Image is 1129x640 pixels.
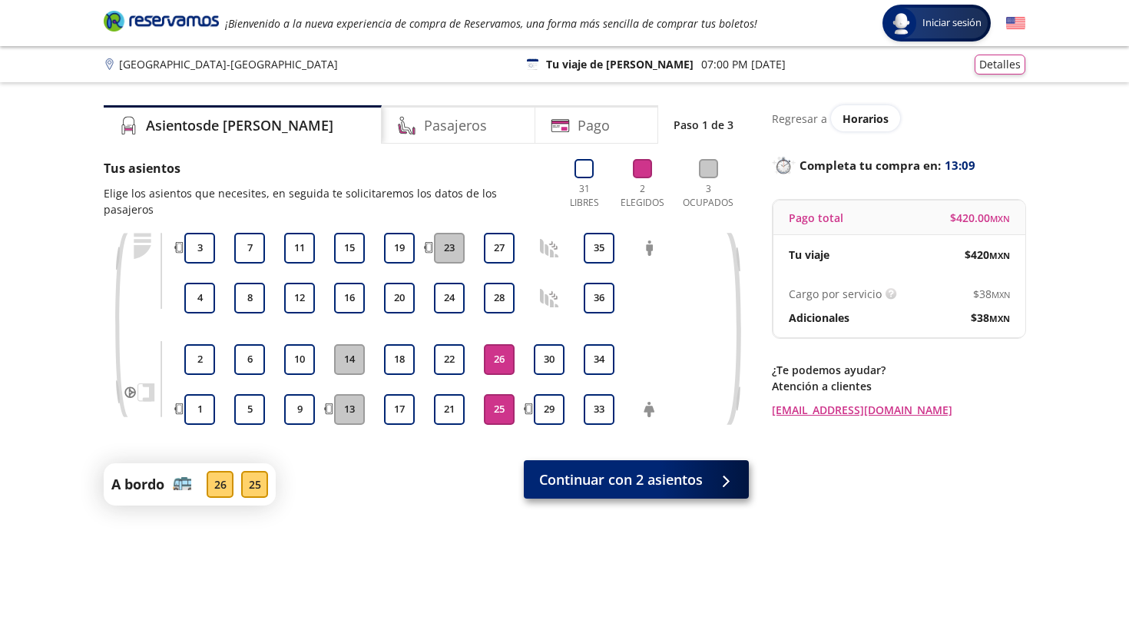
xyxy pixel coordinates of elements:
button: 9 [284,394,315,425]
p: Cargo por servicio [789,286,882,302]
span: 13:09 [945,157,975,174]
em: ¡Bienvenido a la nueva experiencia de compra de Reservamos, una forma más sencilla de comprar tus... [225,16,757,31]
button: 22 [434,344,465,375]
span: $ 38 [971,310,1010,326]
button: 4 [184,283,215,313]
p: Tus asientos [104,159,548,177]
button: 12 [284,283,315,313]
button: 7 [234,233,265,264]
small: MXN [990,213,1010,224]
button: 5 [234,394,265,425]
p: Tu viaje de [PERSON_NAME] [546,56,694,72]
p: Tu viaje [789,247,829,263]
button: 13 [334,394,365,425]
button: 1 [184,394,215,425]
button: 29 [534,394,564,425]
button: 3 [184,233,215,264]
button: English [1006,14,1025,33]
button: 2 [184,344,215,375]
button: 16 [334,283,365,313]
button: 26 [484,344,515,375]
button: 36 [584,283,614,313]
p: Regresar a [772,111,827,127]
span: Horarios [843,111,889,126]
button: Continuar con 2 asientos [524,460,749,499]
button: 34 [584,344,614,375]
p: 2 Elegidos [617,182,668,210]
button: 24 [434,283,465,313]
p: Elige los asientos que necesites, en seguida te solicitaremos los datos de los pasajeros [104,185,548,217]
button: 17 [384,394,415,425]
p: Atención a clientes [772,378,1025,394]
p: 07:00 PM [DATE] [701,56,786,72]
button: 35 [584,233,614,264]
h4: Asientos de [PERSON_NAME] [146,115,333,136]
div: 25 [241,471,268,498]
p: A bordo [111,474,164,495]
button: Detalles [975,55,1025,75]
p: Pago total [789,210,843,226]
button: 6 [234,344,265,375]
button: 11 [284,233,315,264]
button: 10 [284,344,315,375]
p: Completa tu compra en : [772,154,1025,176]
small: MXN [992,289,1010,300]
button: 33 [584,394,614,425]
span: $ 38 [973,286,1010,302]
p: 31 Libres [563,182,605,210]
button: 8 [234,283,265,313]
button: 25 [484,394,515,425]
button: 30 [534,344,564,375]
div: 26 [207,471,233,498]
button: 19 [384,233,415,264]
p: Adicionales [789,310,849,326]
a: [EMAIL_ADDRESS][DOMAIN_NAME] [772,402,1025,418]
span: Continuar con 2 asientos [539,469,703,490]
span: Iniciar sesión [916,15,988,31]
p: 3 Ocupados [679,182,737,210]
p: [GEOGRAPHIC_DATA] - [GEOGRAPHIC_DATA] [119,56,338,72]
button: 28 [484,283,515,313]
span: $ 420 [965,247,1010,263]
a: Brand Logo [104,9,219,37]
i: Brand Logo [104,9,219,32]
button: 27 [484,233,515,264]
button: 20 [384,283,415,313]
h4: Pago [578,115,610,136]
button: 18 [384,344,415,375]
button: 21 [434,394,465,425]
span: $ 420.00 [950,210,1010,226]
small: MXN [989,250,1010,261]
button: 15 [334,233,365,264]
p: Paso 1 de 3 [674,117,733,133]
button: 14 [334,344,365,375]
button: 23 [434,233,465,264]
div: Regresar a ver horarios [772,105,1025,131]
small: MXN [989,313,1010,324]
h4: Pasajeros [424,115,487,136]
p: ¿Te podemos ayudar? [772,362,1025,378]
